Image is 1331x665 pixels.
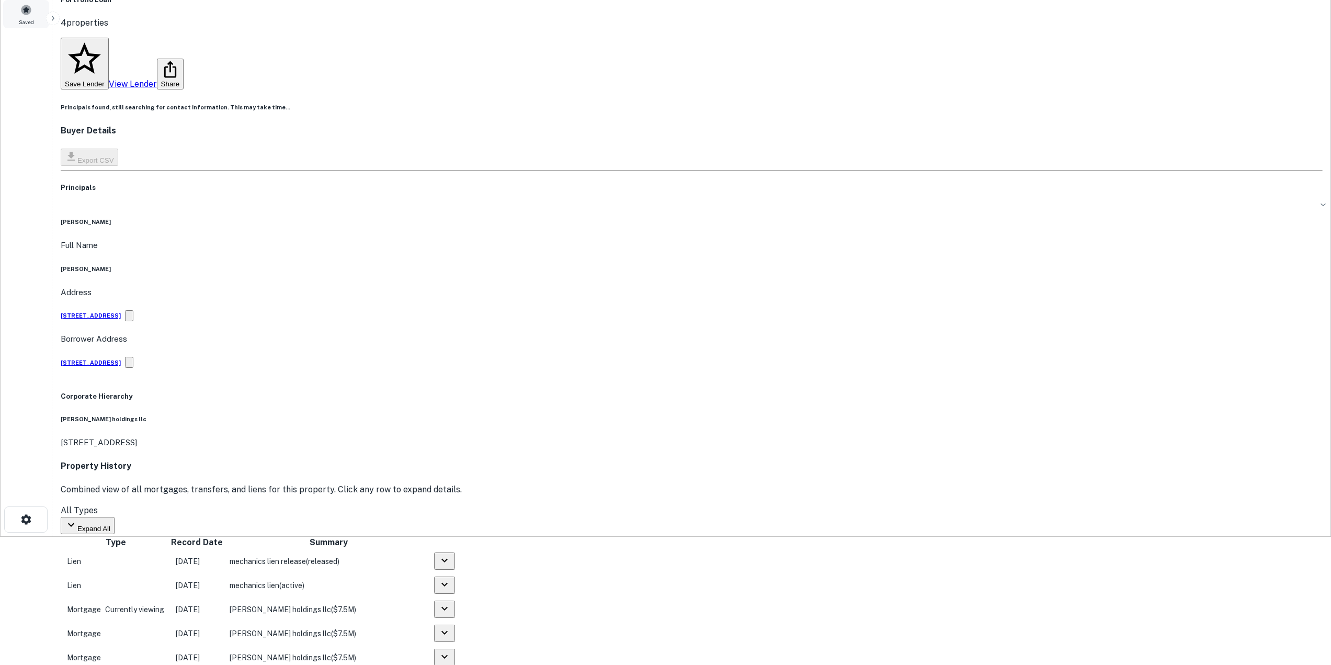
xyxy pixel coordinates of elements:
[434,577,455,594] button: expand row
[67,557,81,566] span: Lien
[61,286,1323,299] p: Address
[170,574,223,596] td: [DATE]
[306,557,339,566] span: ( released )
[67,605,101,614] span: Mortgage
[19,18,34,26] span: Saved
[170,599,223,621] td: [DATE]
[230,581,279,590] span: mechanics lien
[61,103,1323,111] h6: Principals found, still searching for contact information. This may take time...
[61,38,109,90] button: Save Lender
[105,604,164,615] span: Currently viewing
[109,78,157,88] a: View Lender
[61,517,115,534] button: Expand All
[170,623,223,645] td: [DATE]
[1279,581,1331,632] iframe: Chat Widget
[61,391,1323,402] h5: Corporate Hierarchy
[331,653,356,662] span: ($ 7.5M )
[67,653,101,662] span: Mortgage
[67,629,101,638] span: Mortgage
[61,239,1323,252] p: Full Name
[230,653,331,662] span: [PERSON_NAME] holdings llc
[434,601,455,618] button: expand row
[170,536,223,549] th: Record Date
[61,265,1323,273] h6: [PERSON_NAME]
[62,536,169,549] th: Type
[61,125,1323,137] h4: Buyer Details
[61,17,111,29] p: 4 properties
[61,333,1323,345] p: Borrower Address
[67,581,81,590] span: Lien
[61,298,121,333] a: [STREET_ADDRESS]
[125,310,133,321] button: Copy Address
[61,345,121,380] a: [STREET_ADDRESS]
[170,550,223,572] td: [DATE]
[331,629,356,638] span: ($ 7.5M )
[61,149,118,166] button: Export CSV
[434,625,455,642] button: expand row
[230,605,331,614] span: [PERSON_NAME] holdings llc
[125,357,133,368] button: Copy Address
[224,536,433,549] th: Summary
[61,358,121,367] h6: [STREET_ADDRESS]
[61,218,1323,226] h6: [PERSON_NAME]
[61,183,1323,193] h5: Principals
[230,629,331,638] span: [PERSON_NAME] holdings llc
[157,59,184,90] button: Share
[230,557,306,566] span: mechanics lien release
[61,311,121,320] h6: [STREET_ADDRESS]
[61,415,1323,423] h6: [PERSON_NAME] holdings llc
[331,605,356,614] span: ($ 7.5M )
[61,504,1323,517] div: All Types
[279,581,304,590] span: ( active )
[61,460,1323,472] h4: Property History
[434,553,455,570] button: expand row
[61,436,1323,449] p: [STREET_ADDRESS]
[61,483,1323,496] p: Combined view of all mortgages, transfers, and liens for this property. Click any row to expand d...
